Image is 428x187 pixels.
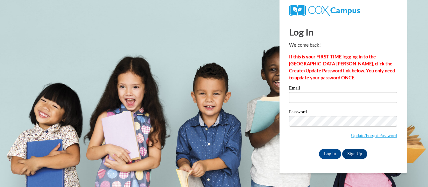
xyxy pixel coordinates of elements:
[289,54,395,80] strong: If this is your FIRST TIME logging in to the [GEOGRAPHIC_DATA][PERSON_NAME], click the Create/Upd...
[289,5,360,16] img: COX Campus
[289,42,397,49] p: Welcome back!
[289,7,360,13] a: COX Campus
[351,133,397,138] a: Update/Forgot Password
[319,149,341,159] input: Log In
[342,149,367,159] a: Sign Up
[289,86,397,92] label: Email
[289,25,397,38] h1: Log In
[289,110,397,116] label: Password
